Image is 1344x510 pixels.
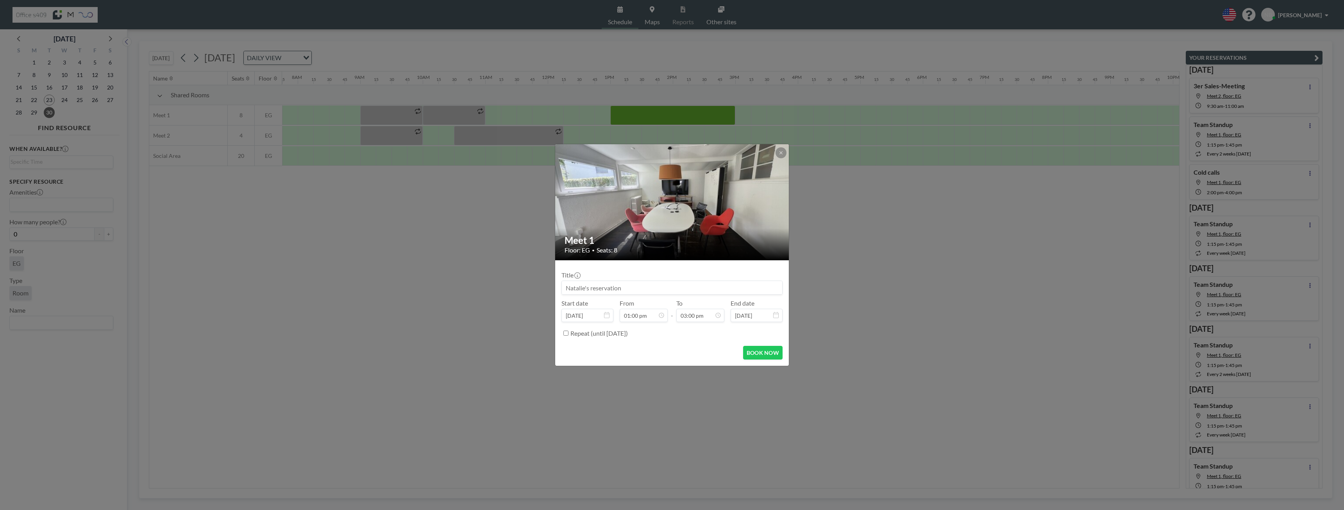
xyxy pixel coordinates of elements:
img: 537.jpg [555,114,790,290]
label: Repeat (until [DATE]) [570,329,628,337]
button: BOOK NOW [743,346,783,360]
label: Start date [561,299,588,307]
input: Natalie's reservation [562,281,782,294]
label: End date [731,299,754,307]
label: From [620,299,634,307]
span: - [671,302,673,319]
span: Floor: EG [565,246,590,254]
h2: Meet 1 [565,234,780,246]
span: • [592,247,595,253]
span: Seats: 8 [597,246,617,254]
label: Title [561,271,580,279]
label: To [676,299,683,307]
